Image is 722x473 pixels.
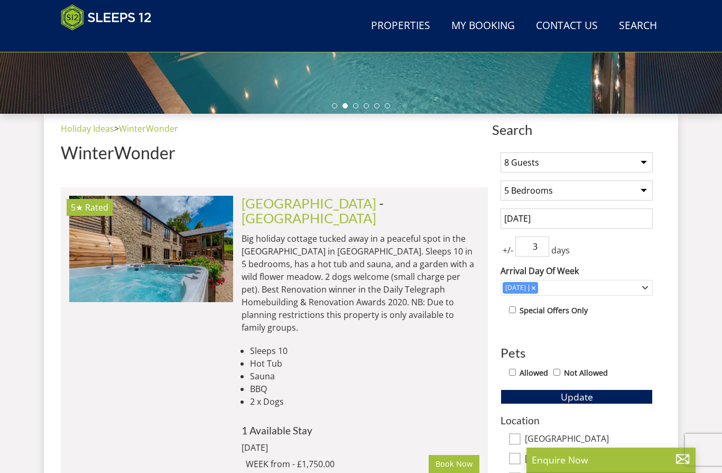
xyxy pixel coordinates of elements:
label: [GEOGRAPHIC_DATA] [525,434,653,445]
a: My Booking [447,14,519,38]
li: BBQ [250,383,479,395]
span: +/- [501,244,515,257]
p: Big holiday cottage tucked away in a peaceful spot in the [GEOGRAPHIC_DATA] in [GEOGRAPHIC_DATA].... [242,232,479,334]
li: 2 x Dogs [250,395,479,408]
a: Contact Us [532,14,602,38]
span: days [549,244,572,257]
h3: Pets [501,346,653,360]
div: Combobox [501,280,653,296]
span: Rated [85,202,108,213]
div: [DATE] [242,441,384,454]
span: Update [561,390,593,403]
input: Arrival Date [501,208,653,229]
a: Search [615,14,661,38]
span: - [242,195,384,226]
li: Hot Tub [250,357,479,370]
label: Not Allowed [564,367,608,379]
img: Sleeps 12 [61,4,152,31]
a: [GEOGRAPHIC_DATA] [242,210,376,226]
p: Enquire Now [532,453,690,467]
div: WEEK from - £1,750.00 [246,458,429,470]
a: Book Now [429,455,479,473]
a: 5★ Rated [69,196,233,302]
button: Update [501,389,653,404]
h1: WinterWonder [61,143,488,162]
a: WinterWonder [119,123,178,134]
h4: 1 Available Stay [242,425,479,436]
li: Sleeps 10 [250,344,479,357]
h3: Location [501,415,653,426]
label: Special Offers Only [520,305,588,316]
img: otterhead-house-holiday-home-somerset-sleeps-10-hot-tub-2.original.jpg [69,196,233,302]
label: Allowed [520,367,548,379]
span: Search [492,122,661,137]
span: Otterhead House has a 5 star rating under the Quality in Tourism Scheme [71,202,83,213]
a: [GEOGRAPHIC_DATA] [242,195,376,211]
a: Properties [367,14,434,38]
label: Arrival Day Of Week [501,265,653,277]
li: Sauna [250,370,479,383]
label: [GEOGRAPHIC_DATA] [525,453,653,465]
span: > [114,123,119,134]
div: [DATE] [503,283,529,293]
a: Holiday Ideas [61,123,114,134]
iframe: Customer reviews powered by Trustpilot [55,37,166,46]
